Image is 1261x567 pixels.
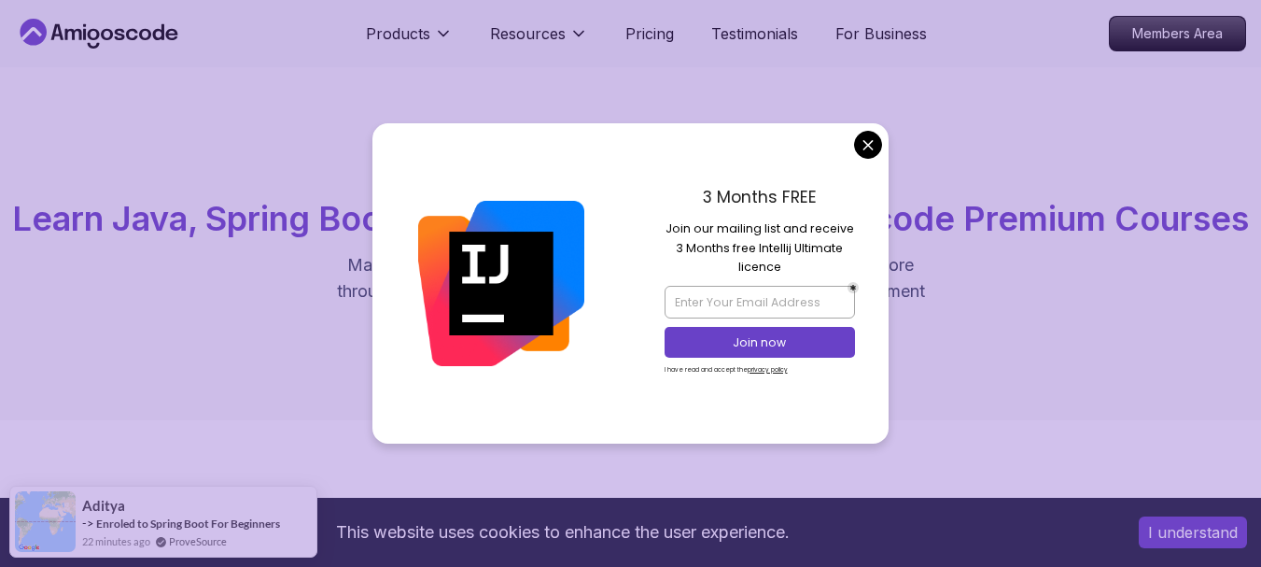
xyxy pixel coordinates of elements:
[366,22,430,45] p: Products
[15,491,76,552] img: provesource social proof notification image
[14,512,1111,553] div: This website uses cookies to enhance the user experience.
[82,516,94,531] span: ->
[835,22,927,45] a: For Business
[1139,517,1247,548] button: Accept cookies
[82,533,150,549] span: 22 minutes ago
[490,22,566,45] p: Resources
[366,22,453,60] button: Products
[711,22,798,45] a: Testimonials
[1109,16,1246,51] a: Members Area
[82,498,125,514] span: Aditya
[490,22,588,60] button: Resources
[96,517,280,531] a: Enroled to Spring Boot For Beginners
[1110,17,1245,50] p: Members Area
[1145,450,1261,539] iframe: chat widget
[317,252,945,331] p: Master in-demand skills like Java, Spring Boot, DevOps, React, and more through hands-on, expert-...
[625,22,674,45] a: Pricing
[169,533,227,549] a: ProveSource
[12,198,1249,239] span: Learn Java, Spring Boot, DevOps & More with Amigoscode Premium Courses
